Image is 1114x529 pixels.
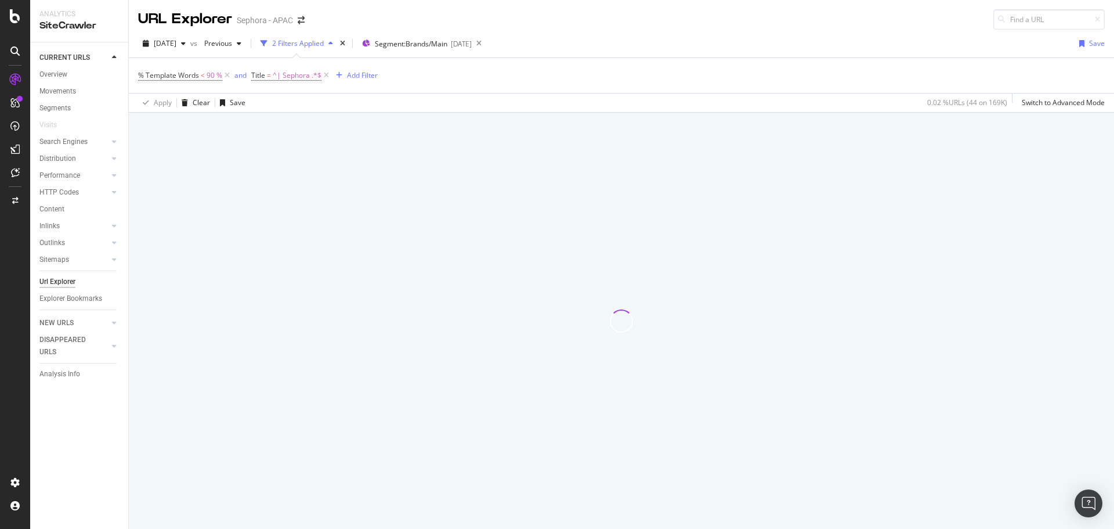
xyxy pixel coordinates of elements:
[1075,34,1105,53] button: Save
[200,34,246,53] button: Previous
[39,368,120,380] a: Analysis Info
[215,93,245,112] button: Save
[338,38,348,49] div: times
[39,203,64,215] div: Content
[39,186,108,199] a: HTTP Codes
[39,317,108,329] a: NEW URLS
[39,170,108,182] a: Performance
[331,69,378,82] button: Add Filter
[357,34,472,53] button: Segment:Brands/Main[DATE]
[39,19,119,33] div: SiteCrawler
[138,93,172,112] button: Apply
[256,34,338,53] button: 2 Filters Applied
[39,368,80,380] div: Analysis Info
[39,293,120,305] a: Explorer Bookmarks
[39,69,120,81] a: Overview
[39,237,65,249] div: Outlinks
[39,9,119,19] div: Analytics
[39,237,108,249] a: Outlinks
[39,203,120,215] a: Content
[39,136,108,148] a: Search Engines
[451,39,472,49] div: [DATE]
[138,9,232,29] div: URL Explorer
[39,102,120,114] a: Segments
[1075,490,1102,517] div: Open Intercom Messenger
[39,220,60,232] div: Inlinks
[267,70,271,80] span: =
[251,70,265,80] span: Title
[39,85,76,98] div: Movements
[39,220,108,232] a: Inlinks
[201,70,205,80] span: <
[375,39,447,49] span: Segment: Brands/Main
[39,102,71,114] div: Segments
[39,52,90,64] div: CURRENT URLS
[39,170,80,182] div: Performance
[1022,98,1105,107] div: Switch to Advanced Mode
[39,317,74,329] div: NEW URLS
[39,85,120,98] a: Movements
[39,69,67,81] div: Overview
[154,98,172,107] div: Apply
[237,15,293,26] div: Sephora - APAC
[273,67,321,84] span: ^| Sephora .*$
[138,70,199,80] span: % Template Words
[39,254,108,266] a: Sitemaps
[230,98,245,107] div: Save
[177,93,210,112] button: Clear
[39,52,108,64] a: CURRENT URLS
[39,153,76,165] div: Distribution
[927,98,1007,107] div: 0.02 % URLs ( 44 on 169K )
[207,67,222,84] span: 90 %
[39,276,75,288] div: Url Explorer
[234,70,247,81] button: and
[39,293,102,305] div: Explorer Bookmarks
[39,119,57,131] div: Visits
[234,70,247,80] div: and
[190,38,200,48] span: vs
[200,38,232,48] span: Previous
[39,186,79,199] div: HTTP Codes
[993,9,1105,30] input: Find a URL
[39,153,108,165] a: Distribution
[1017,93,1105,112] button: Switch to Advanced Mode
[347,70,378,80] div: Add Filter
[39,254,69,266] div: Sitemaps
[39,334,108,358] a: DISAPPEARED URLS
[39,136,88,148] div: Search Engines
[39,119,68,131] a: Visits
[298,16,305,24] div: arrow-right-arrow-left
[1089,38,1105,48] div: Save
[154,38,176,48] span: 2025 Aug. 15th
[272,38,324,48] div: 2 Filters Applied
[39,276,120,288] a: Url Explorer
[193,98,210,107] div: Clear
[138,34,190,53] button: [DATE]
[39,334,98,358] div: DISAPPEARED URLS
